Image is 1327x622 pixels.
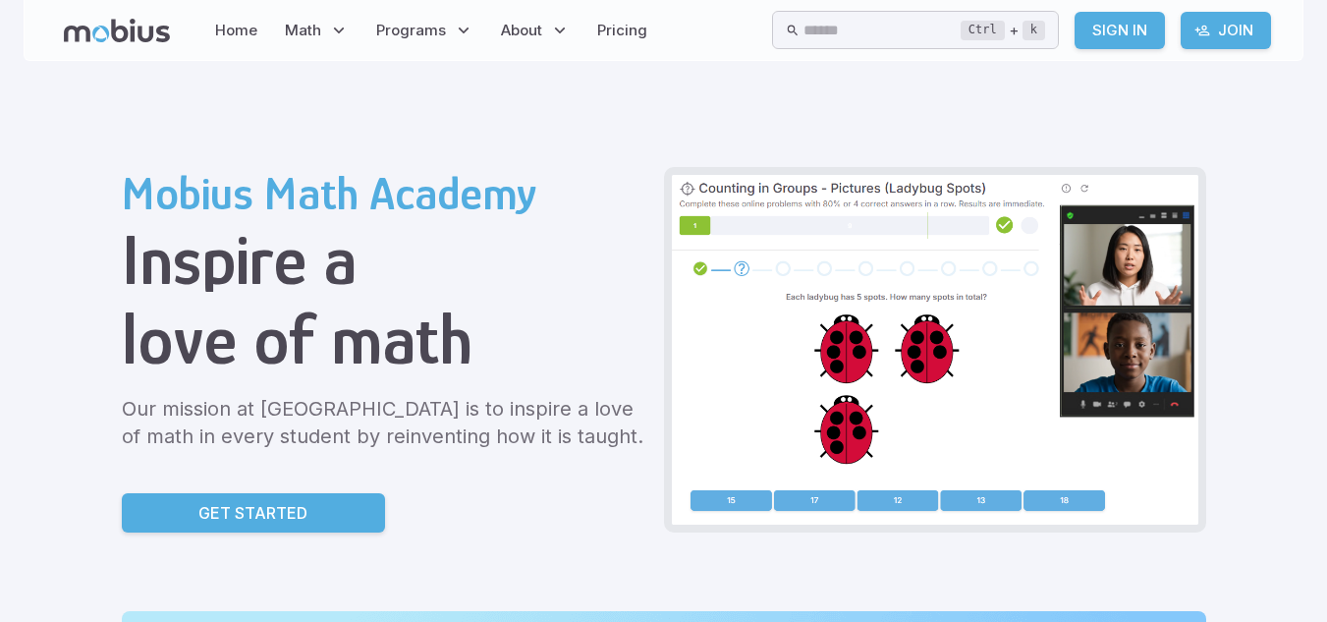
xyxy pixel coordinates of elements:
h2: Mobius Math Academy [122,167,648,220]
span: About [501,20,542,41]
span: Math [285,20,321,41]
div: + [961,19,1045,42]
p: Our mission at [GEOGRAPHIC_DATA] is to inspire a love of math in every student by reinventing how... [122,395,648,450]
a: Pricing [591,8,653,53]
a: Get Started [122,493,385,533]
a: Sign In [1075,12,1165,49]
h1: Inspire a [122,220,648,300]
img: Grade 2 Class [672,175,1198,525]
a: Join [1181,12,1271,49]
a: Home [209,8,263,53]
h1: love of math [122,300,648,379]
span: Programs [376,20,446,41]
kbd: Ctrl [961,21,1005,40]
p: Get Started [198,501,307,525]
kbd: k [1023,21,1045,40]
